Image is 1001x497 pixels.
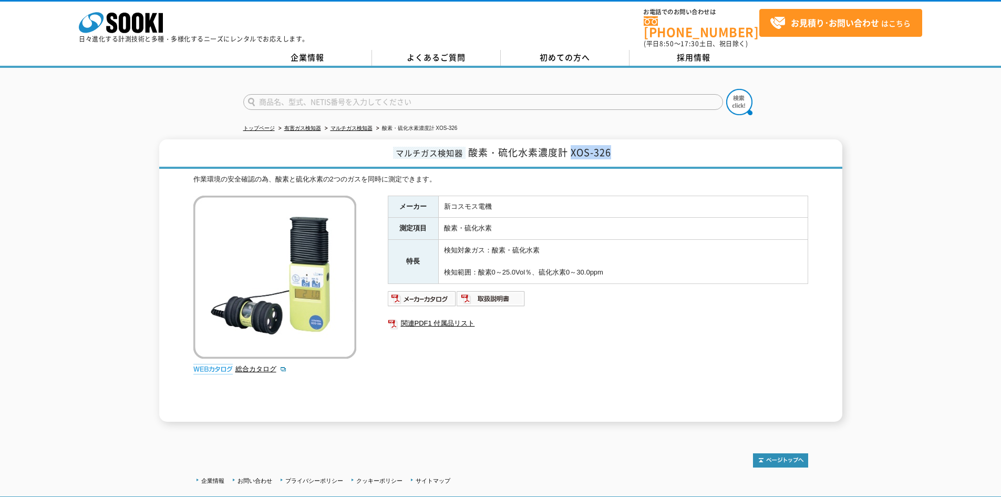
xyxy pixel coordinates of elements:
[388,317,808,330] a: 関連PDF1 付属品リスト
[201,478,224,484] a: 企業情報
[388,218,438,240] th: 測定項目
[388,240,438,283] th: 特長
[438,240,808,283] td: 検知対象ガス：酸素・硫化水素 検知範囲：酸素0～25.0Vol％、硫化水素0～30.0ppm
[356,478,403,484] a: クッキーポリシー
[372,50,501,66] a: よくあるご質問
[235,365,287,373] a: 総合カタログ
[438,196,808,218] td: 新コスモス電機
[438,218,808,240] td: 酸素・硫化水素
[791,16,879,29] strong: お見積り･お問い合わせ
[388,196,438,218] th: メーカー
[193,364,233,374] img: webカタログ
[630,50,758,66] a: 採用情報
[374,123,458,134] li: 酸素・硫化水素濃度計 XOS-326
[770,15,911,31] span: はこちら
[285,478,343,484] a: プライバシーポリシー
[540,52,590,63] span: 初めての方へ
[726,89,752,115] img: btn_search.png
[193,196,356,359] img: 酸素・硫化水素濃度計 XOS-326
[759,9,922,37] a: お見積り･お問い合わせはこちら
[238,478,272,484] a: お問い合わせ
[659,39,674,48] span: 8:50
[284,125,321,131] a: 有害ガス検知器
[644,16,759,38] a: [PHONE_NUMBER]
[680,39,699,48] span: 17:30
[331,125,373,131] a: マルチガス検知器
[243,50,372,66] a: 企業情報
[457,297,525,305] a: 取扱説明書
[753,453,808,468] img: トップページへ
[79,36,309,42] p: 日々進化する計測技術と多種・多様化するニーズにレンタルでお応えします。
[393,147,466,159] span: マルチガス検知器
[388,290,457,307] img: メーカーカタログ
[468,145,611,159] span: 酸素・硫化水素濃度計 XOS-326
[388,297,457,305] a: メーカーカタログ
[193,174,808,185] div: 作業環境の安全確認の為、酸素と硫化水素の2つのガスを同時に測定できます。
[243,125,275,131] a: トップページ
[501,50,630,66] a: 初めての方へ
[644,9,759,15] span: お電話でのお問い合わせは
[457,290,525,307] img: 取扱説明書
[243,94,723,110] input: 商品名、型式、NETIS番号を入力してください
[416,478,450,484] a: サイトマップ
[644,39,748,48] span: (平日 ～ 土日、祝日除く)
